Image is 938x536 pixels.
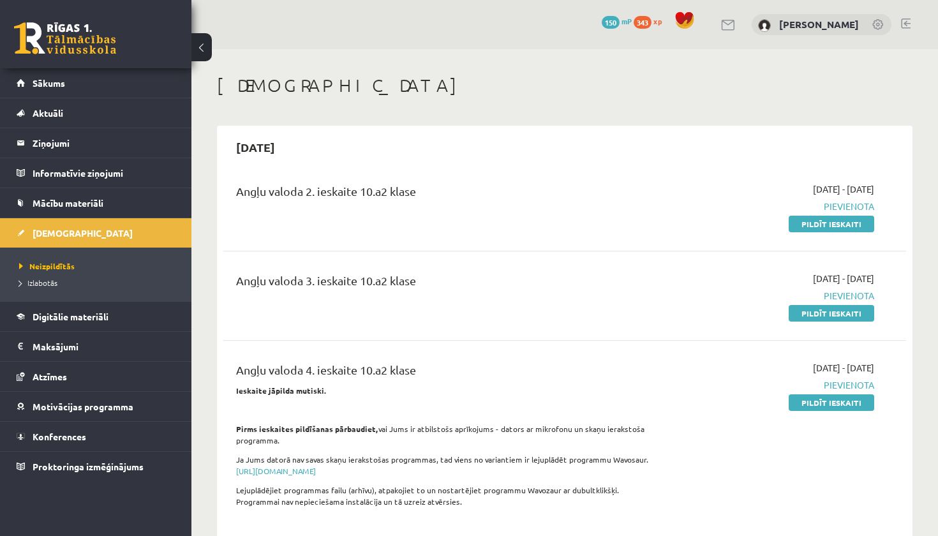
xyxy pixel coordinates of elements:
[33,401,133,412] span: Motivācijas programma
[33,197,103,209] span: Mācību materiāli
[634,16,668,26] a: 343 xp
[17,422,175,451] a: Konferences
[17,392,175,421] a: Motivācijas programma
[779,18,859,31] a: [PERSON_NAME]
[223,132,288,162] h2: [DATE]
[19,260,179,272] a: Neizpildītās
[674,289,874,302] span: Pievienota
[17,158,175,188] a: Informatīvie ziņojumi
[17,362,175,391] a: Atzīmes
[19,278,57,288] span: Izlabotās
[236,454,655,477] p: Ja Jums datorā nav savas skaņu ierakstošas programmas, tad viens no variantiem ir lejuplādēt prog...
[622,16,632,26] span: mP
[236,484,655,507] p: Lejuplādējiet programmas failu (arhīvu), atpakojiet to un nostartējiet programmu Wavozaur ar dubu...
[17,302,175,331] a: Digitālie materiāli
[17,332,175,361] a: Maksājumi
[602,16,620,29] span: 150
[674,200,874,213] span: Pievienota
[217,75,912,96] h1: [DEMOGRAPHIC_DATA]
[602,16,632,26] a: 150 mP
[17,68,175,98] a: Sākums
[17,98,175,128] a: Aktuāli
[634,16,651,29] span: 343
[33,431,86,442] span: Konferences
[674,378,874,392] span: Pievienota
[19,277,179,288] a: Izlabotās
[33,227,133,239] span: [DEMOGRAPHIC_DATA]
[653,16,662,26] span: xp
[789,394,874,411] a: Pildīt ieskaiti
[33,461,144,472] span: Proktoringa izmēģinājums
[33,371,67,382] span: Atzīmes
[17,188,175,218] a: Mācību materiāli
[813,182,874,196] span: [DATE] - [DATE]
[33,311,108,322] span: Digitālie materiāli
[236,466,316,476] a: [URL][DOMAIN_NAME]
[33,332,175,361] legend: Maksājumi
[813,272,874,285] span: [DATE] - [DATE]
[236,385,327,396] strong: Ieskaite jāpilda mutiski.
[789,305,874,322] a: Pildīt ieskaiti
[33,107,63,119] span: Aktuāli
[33,128,175,158] legend: Ziņojumi
[236,361,655,385] div: Angļu valoda 4. ieskaite 10.a2 klase
[236,182,655,206] div: Angļu valoda 2. ieskaite 10.a2 klase
[758,19,771,32] img: Ričards Munde
[33,158,175,188] legend: Informatīvie ziņojumi
[17,452,175,481] a: Proktoringa izmēģinājums
[236,423,655,446] p: vai Jums ir atbilstošs aprīkojums - dators ar mikrofonu un skaņu ierakstoša programma.
[813,361,874,375] span: [DATE] - [DATE]
[33,77,65,89] span: Sākums
[17,218,175,248] a: [DEMOGRAPHIC_DATA]
[14,22,116,54] a: Rīgas 1. Tālmācības vidusskola
[236,424,378,434] strong: Pirms ieskaites pildīšanas pārbaudiet,
[17,128,175,158] a: Ziņojumi
[789,216,874,232] a: Pildīt ieskaiti
[236,272,655,295] div: Angļu valoda 3. ieskaite 10.a2 klase
[19,261,75,271] span: Neizpildītās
